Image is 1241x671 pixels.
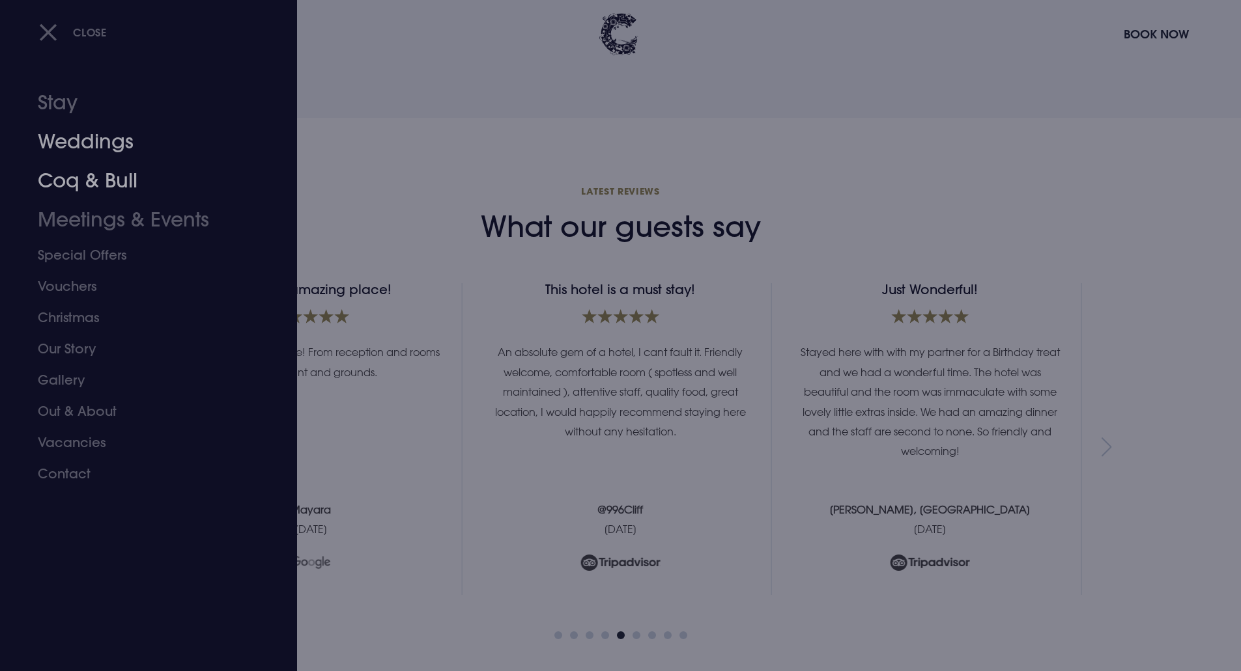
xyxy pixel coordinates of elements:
a: Our Story [38,333,244,364]
a: Coq & Bull [38,161,244,200]
span: Close [73,25,107,39]
a: Stay [38,83,244,122]
a: Contact [38,458,244,489]
a: Christmas [38,302,244,333]
a: Out & About [38,396,244,427]
a: Weddings [38,122,244,161]
a: Special Offers [38,240,244,271]
a: Gallery [38,364,244,396]
a: Meetings & Events [38,200,244,240]
a: Vacancies [38,427,244,458]
a: Vouchers [38,271,244,302]
button: Close [39,19,107,46]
